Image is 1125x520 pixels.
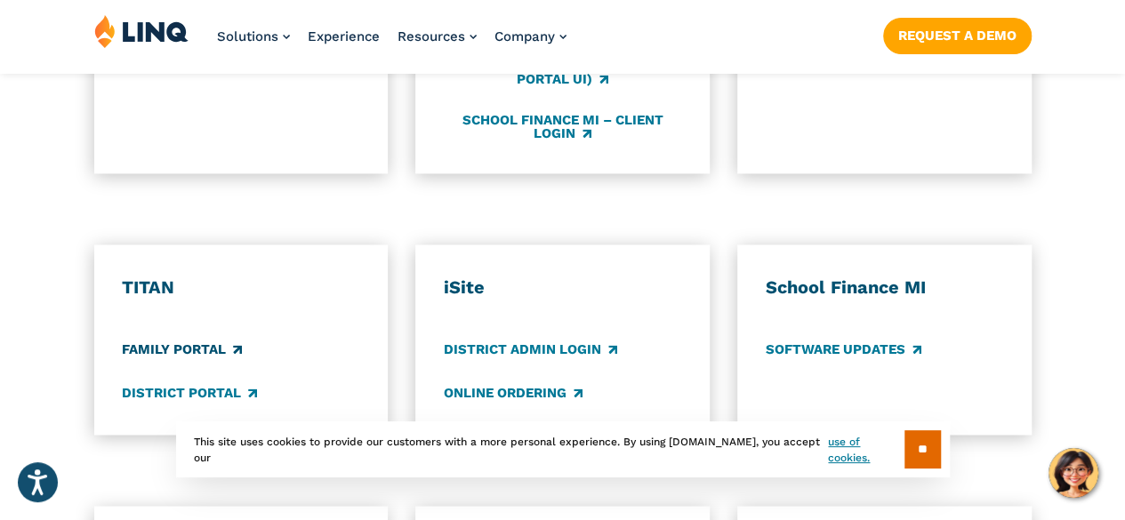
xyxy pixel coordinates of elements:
a: District Admin Login [444,340,617,359]
span: Solutions [217,28,278,44]
h3: TITAN [122,276,359,300]
a: Solutions [217,28,290,44]
a: Request a Demo [883,18,1032,53]
a: Family Portal [122,340,242,359]
img: LINQ | K‑12 Software [94,14,189,48]
a: Company [494,28,567,44]
a: School Finance MI – Client Login [444,112,681,141]
nav: Button Navigation [883,14,1032,53]
div: This site uses cookies to provide our customers with a more personal experience. By using [DOMAIN... [176,421,950,477]
nav: Primary Navigation [217,14,567,73]
button: Hello, have a question? Let’s chat. [1049,448,1098,498]
a: Online Ordering [444,383,583,403]
span: Resources [398,28,465,44]
a: District Portal [122,383,257,403]
a: Software Updates [766,340,921,359]
a: use of cookies. [828,434,904,466]
a: Experience [308,28,380,44]
a: Resources [398,28,477,44]
h3: iSite [444,276,681,300]
span: Company [494,28,555,44]
h3: School Finance MI [766,276,1003,300]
